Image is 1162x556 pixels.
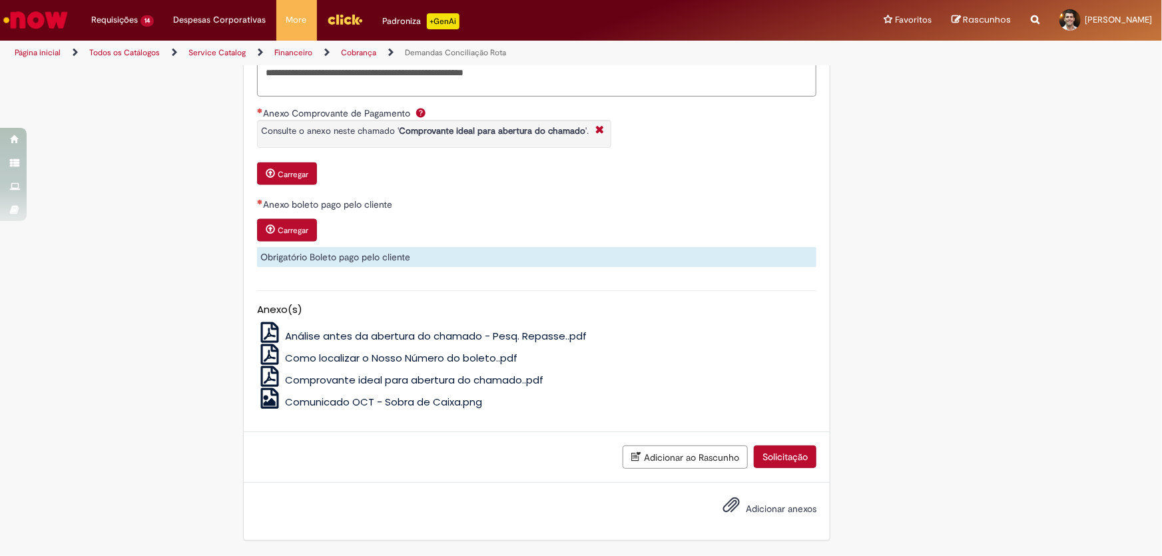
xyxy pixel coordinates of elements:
a: Análise antes da abertura do chamado - Pesq. Repasse..pdf [257,329,587,343]
a: Página inicial [15,47,61,58]
i: Fechar More information Por question_anexo_comprovante_pagamento [592,124,607,138]
a: Como localizar o Nosso Número do boleto..pdf [257,351,517,365]
h5: Anexo(s) [257,304,816,316]
img: click_logo_yellow_360x200.png [327,9,363,29]
span: Anexo Comprovante de Pagamento [263,107,413,119]
button: Carregar anexo de Anexo Comprovante de Pagamento Required [257,162,317,185]
span: Comprovante ideal para abertura do chamado..pdf [285,373,543,387]
span: Consulte o anexo neste chamado ' '. [261,125,589,137]
a: Cobrança [341,47,376,58]
a: Service Catalog [188,47,246,58]
small: Carregar [278,169,308,180]
span: Adicionar anexos [746,503,816,515]
span: Favoritos [895,13,932,27]
textarea: Descrição [257,61,816,97]
span: Requisições [91,13,138,27]
a: Rascunhos [952,14,1011,27]
div: Obrigatório Boleto pago pelo cliente [257,247,816,267]
p: +GenAi [427,13,459,29]
span: Necessários [257,108,263,113]
button: Adicionar ao Rascunho [623,445,748,469]
a: Demandas Conciliação Rota [405,47,506,58]
img: ServiceNow [1,7,70,33]
span: Comunicado OCT - Sobra de Caixa.png [285,395,482,409]
span: Análise antes da abertura do chamado - Pesq. Repasse..pdf [285,329,587,343]
a: Financeiro [274,47,312,58]
button: Adicionar anexos [719,493,743,523]
span: Rascunhos [963,13,1011,26]
a: Todos os Catálogos [89,47,160,58]
div: Padroniza [383,13,459,29]
span: Ajuda para Anexo Comprovante de Pagamento [413,107,429,118]
span: More [286,13,307,27]
span: Como localizar o Nosso Número do boleto..pdf [285,351,517,365]
button: Carregar anexo de Anexo boleto pago pelo cliente Required [257,219,317,242]
ul: Trilhas de página [10,41,764,65]
small: Carregar [278,226,308,236]
a: Comprovante ideal para abertura do chamado..pdf [257,373,543,387]
strong: Comprovante ideal para abertura do chamado [399,125,585,137]
span: 14 [141,15,154,27]
button: Solicitação [754,445,816,468]
span: [PERSON_NAME] [1085,14,1152,25]
span: Despesas Corporativas [174,13,266,27]
span: Necessários [257,199,263,204]
span: Anexo boleto pago pelo cliente [263,198,395,210]
a: Comunicado OCT - Sobra de Caixa.png [257,395,482,409]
